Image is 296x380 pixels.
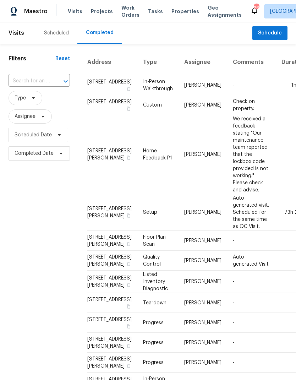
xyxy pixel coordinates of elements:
[227,293,276,313] td: -
[125,323,132,330] button: Copy Address
[137,251,179,271] td: Quality Control
[179,115,227,194] td: [PERSON_NAME]
[137,49,179,75] th: Type
[125,303,132,310] button: Copy Address
[148,9,163,14] span: Tasks
[227,313,276,333] td: -
[208,4,242,18] span: Geo Assignments
[9,76,50,87] input: Search for an address...
[87,353,137,373] td: [STREET_ADDRESS][PERSON_NAME]
[125,343,132,349] button: Copy Address
[9,55,55,62] h1: Filters
[137,115,179,194] td: Home Feedback P1
[227,353,276,373] td: -
[86,29,114,36] div: Completed
[87,293,137,313] td: [STREET_ADDRESS]
[15,94,26,102] span: Type
[227,95,276,115] td: Check on property.
[137,75,179,95] td: In-Person Walkthrough
[68,8,82,15] span: Visits
[87,194,137,231] td: [STREET_ADDRESS][PERSON_NAME]
[179,95,227,115] td: [PERSON_NAME]
[137,194,179,231] td: Setup
[125,212,132,219] button: Copy Address
[227,115,276,194] td: We received a feedback stating "Our maintenance team reported that the lockbox code provided is n...
[227,194,276,231] td: Auto-generated visit. Scheduled for the same time as QC Visit.
[137,231,179,251] td: Floor Plan Scan
[252,26,287,40] button: Schedule
[87,271,137,293] td: [STREET_ADDRESS][PERSON_NAME]
[15,131,52,139] span: Scheduled Date
[121,4,139,18] span: Work Orders
[15,113,35,120] span: Assignee
[87,115,137,194] td: [STREET_ADDRESS][PERSON_NAME]
[227,75,276,95] td: -
[179,313,227,333] td: [PERSON_NAME]
[125,241,132,247] button: Copy Address
[125,154,132,161] button: Copy Address
[137,333,179,353] td: Progress
[179,293,227,313] td: [PERSON_NAME]
[179,75,227,95] td: [PERSON_NAME]
[171,8,199,15] span: Properties
[258,29,282,38] span: Schedule
[179,333,227,353] td: [PERSON_NAME]
[9,25,24,41] span: Visits
[87,231,137,251] td: [STREET_ADDRESS][PERSON_NAME]
[91,8,113,15] span: Projects
[179,231,227,251] td: [PERSON_NAME]
[125,86,132,92] button: Copy Address
[227,271,276,293] td: -
[44,29,69,37] div: Scheduled
[179,271,227,293] td: [PERSON_NAME]
[254,4,259,11] div: 26
[179,49,227,75] th: Assignee
[179,353,227,373] td: [PERSON_NAME]
[227,333,276,353] td: -
[87,313,137,333] td: [STREET_ADDRESS]
[137,95,179,115] td: Custom
[137,313,179,333] td: Progress
[137,353,179,373] td: Progress
[87,49,137,75] th: Address
[125,261,132,267] button: Copy Address
[87,75,137,95] td: [STREET_ADDRESS]
[137,271,179,293] td: Listed Inventory Diagnostic
[227,231,276,251] td: -
[15,150,54,157] span: Completed Date
[125,105,132,112] button: Copy Address
[61,76,71,86] button: Open
[137,293,179,313] td: Teardown
[87,95,137,115] td: [STREET_ADDRESS]
[87,333,137,353] td: [STREET_ADDRESS][PERSON_NAME]
[179,251,227,271] td: [PERSON_NAME]
[227,49,276,75] th: Comments
[125,363,132,369] button: Copy Address
[24,8,48,15] span: Maestro
[179,194,227,231] td: [PERSON_NAME]
[227,251,276,271] td: Auto-generated Visit
[125,282,132,288] button: Copy Address
[87,251,137,271] td: [STREET_ADDRESS][PERSON_NAME]
[55,55,70,62] div: Reset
